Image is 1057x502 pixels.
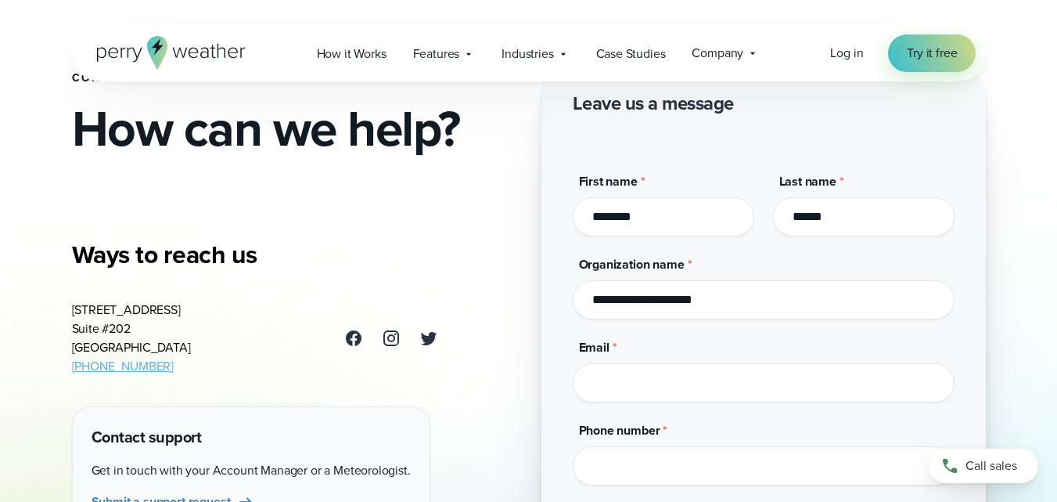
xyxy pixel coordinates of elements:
[583,38,679,70] a: Case Studies
[413,45,460,63] span: Features
[830,44,863,63] a: Log in
[579,255,685,273] span: Organization name
[92,426,411,449] h4: Contact support
[72,301,191,376] address: [STREET_ADDRESS] Suite #202 [GEOGRAPHIC_DATA]
[596,45,666,63] span: Case Studies
[692,44,743,63] span: Company
[573,91,734,116] h2: Leave us a message
[579,172,638,190] span: First name
[304,38,400,70] a: How it Works
[579,338,609,356] span: Email
[907,44,957,63] span: Try it free
[72,239,438,270] h3: Ways to reach us
[72,103,516,153] h2: How can we help?
[72,357,174,375] a: [PHONE_NUMBER]
[779,172,836,190] span: Last name
[317,45,386,63] span: How it Works
[965,457,1017,475] span: Call sales
[579,421,660,439] span: Phone number
[830,44,863,62] span: Log in
[888,34,976,72] a: Try it free
[92,461,411,480] p: Get in touch with your Account Manager or a Meteorologist.
[929,449,1038,483] a: Call sales
[502,45,553,63] span: Industries
[72,72,516,85] h1: Contact Us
